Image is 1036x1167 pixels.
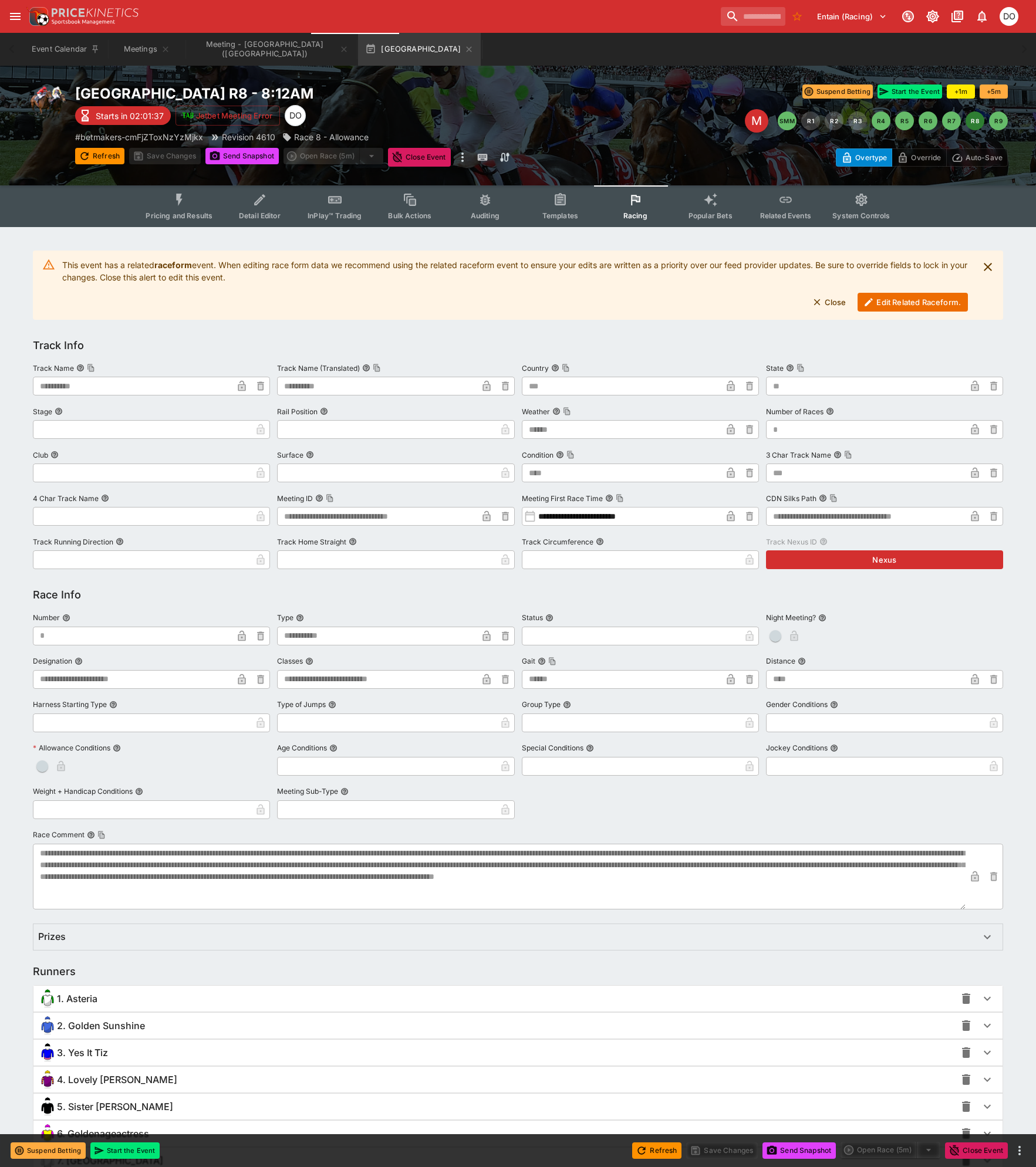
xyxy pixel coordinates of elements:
[552,407,561,415] button: WeatherCopy To Clipboard
[766,613,816,623] p: Night Meeting?
[75,84,542,103] h2: Copy To Clipboard
[616,494,624,502] button: Copy To Clipboard
[277,493,313,503] p: Meeting ID
[836,148,892,167] button: Overtype
[90,1142,160,1159] button: Start the Event
[33,363,74,373] p: Track Name
[858,293,968,312] button: Edit Related Raceform.
[947,84,975,99] button: +1m
[57,1047,108,1059] span: 3. Yes It Tiz
[522,699,561,709] p: Group Type
[802,84,873,99] button: Suspend Betting
[766,407,824,417] p: Number of Races
[766,656,795,666] p: Distance
[945,1142,1008,1159] button: Close Event
[522,450,554,460] p: Condition
[33,965,76,978] h5: Runners
[75,131,203,143] p: Copy To Clipboard
[455,148,470,167] button: more
[320,407,328,415] button: Rail Position
[38,931,66,943] h6: Prizes
[522,656,535,666] p: Gait
[971,6,993,27] button: Notifications
[57,1101,173,1113] span: 5. Sister [PERSON_NAME]
[946,148,1008,167] button: Auto-Save
[980,84,1008,99] button: +5m
[277,656,303,666] p: Classes
[205,148,279,164] button: Send Snapshot
[97,831,106,839] button: Copy To Clipboard
[1000,7,1018,26] div: Daniel Olerenshaw
[33,407,52,417] p: Stage
[760,211,811,220] span: Related Events
[28,84,66,122] img: horse_racing.png
[556,451,564,459] button: ConditionCopy To Clipboard
[966,151,1003,164] p: Auto-Save
[33,450,48,460] p: Club
[721,7,785,26] input: search
[135,787,143,796] button: Weight + Handicap Conditions
[349,537,357,546] button: Track Home Straight
[277,786,338,796] p: Meeting Sub-Type
[848,111,867,130] button: R3
[563,407,571,415] button: Copy To Clipboard
[801,111,820,130] button: R1
[810,7,894,26] button: Select Tenant
[33,743,110,753] p: Allowance Conditions
[829,494,838,502] button: Copy To Clipboard
[277,743,327,753] p: Age Conditions
[75,148,124,164] button: Refresh
[277,363,360,373] p: Track Name (Translated)
[522,407,550,417] p: Weather
[562,364,570,372] button: Copy To Clipboard
[689,211,733,220] span: Popular Bets
[146,211,212,220] span: Pricing and Results
[798,657,806,665] button: Distance
[966,111,984,130] button: R8
[340,787,349,796] button: Meeting Sub-Type
[57,1074,177,1086] span: 4. Lovely [PERSON_NAME]
[113,744,121,752] button: Allowance Conditions
[542,211,578,220] span: Templates
[778,111,797,130] button: SMM
[285,105,306,126] div: Daniel Olerenshaw
[786,364,794,372] button: StateCopy To Clipboard
[33,699,107,709] p: Harness Starting Type
[187,33,356,66] button: Meeting - Ellis Park (USA)
[545,614,554,622] button: Status
[830,701,838,709] button: Gender Conditions
[522,493,603,503] p: Meeting First Race Time
[52,19,115,25] img: Sportsbook Management
[284,148,383,164] div: split button
[87,364,95,372] button: Copy To Clipboard
[841,1142,940,1158] div: split button
[855,151,887,164] p: Overtype
[872,111,890,130] button: R4
[548,657,556,665] button: Copy To Clipboard
[522,743,583,753] p: Special Conditions
[942,111,961,130] button: R7
[922,6,943,27] button: Toggle light/dark mode
[33,588,81,601] h5: Race Info
[766,450,831,460] p: 3 Char Track Name
[33,613,60,623] p: Number
[563,701,571,709] button: Group Type
[38,1016,57,1035] img: golden-sunshine_64x64.png
[766,743,828,753] p: Jockey Conditions
[566,451,575,459] button: Copy To Clipboard
[277,407,318,417] p: Rail Position
[328,701,336,709] button: Type of Jumps
[50,451,59,459] button: Club
[96,110,164,122] p: Starts in 02:01:37
[844,451,852,459] button: Copy To Clipboard
[57,1128,149,1140] span: 6. Goldenageactress
[87,831,95,839] button: Race CommentCopy To Clipboard
[33,786,133,796] p: Weight + Handicap Conditions
[136,185,899,227] div: Event type filters
[522,537,593,547] p: Track Circumference
[11,1142,86,1159] button: Suspend Betting
[833,451,842,459] button: 3 Char Track NameCopy To Clipboard
[892,148,946,167] button: Override
[33,830,85,840] p: Race Comment
[109,33,184,66] button: Meetings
